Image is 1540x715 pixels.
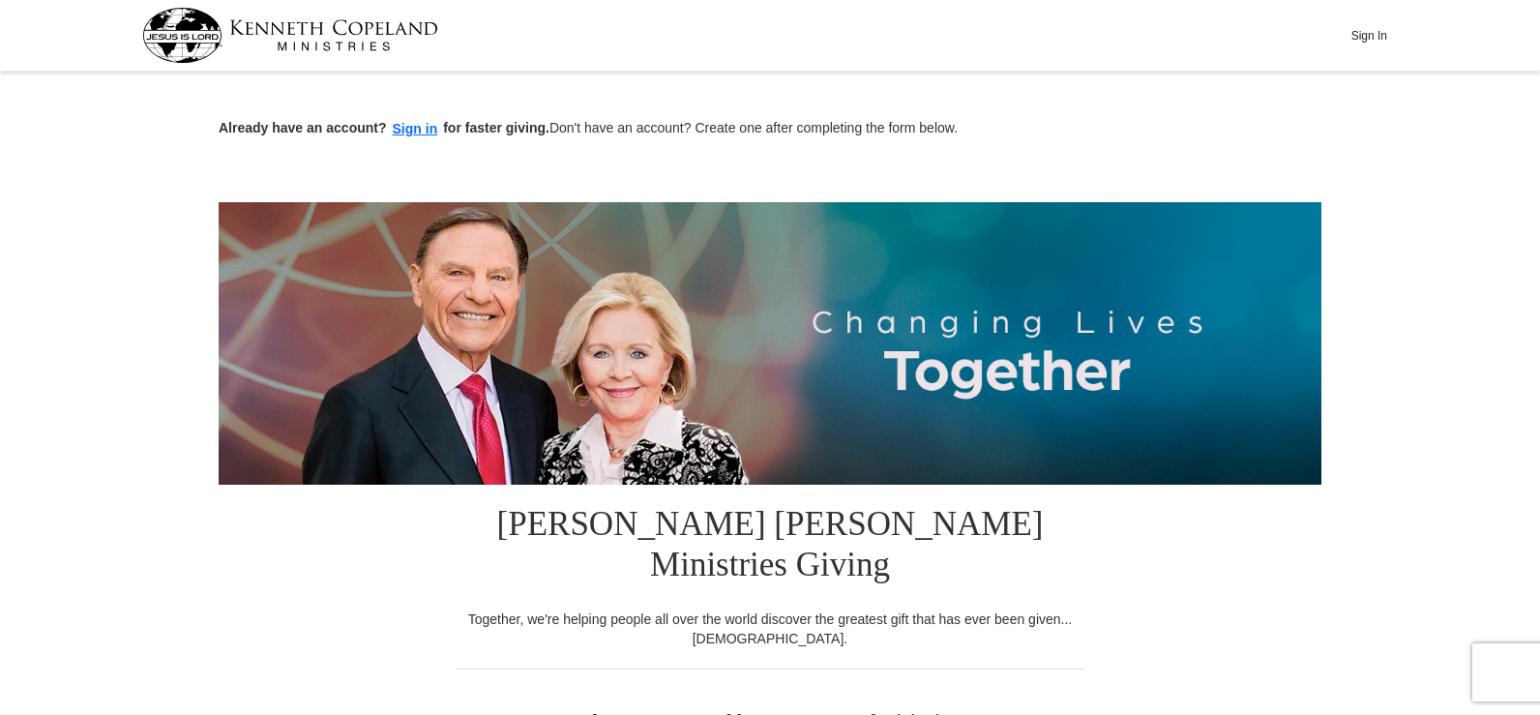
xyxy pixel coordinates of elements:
[219,118,1321,140] p: Don't have an account? Create one after completing the form below.
[387,118,444,140] button: Sign in
[456,610,1084,648] div: Together, we're helping people all over the world discover the greatest gift that has ever been g...
[219,120,549,135] strong: Already have an account? for faster giving.
[456,485,1084,610] h1: [PERSON_NAME] [PERSON_NAME] Ministries Giving
[142,8,438,63] img: kcm-header-logo.svg
[1340,20,1398,50] button: Sign In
